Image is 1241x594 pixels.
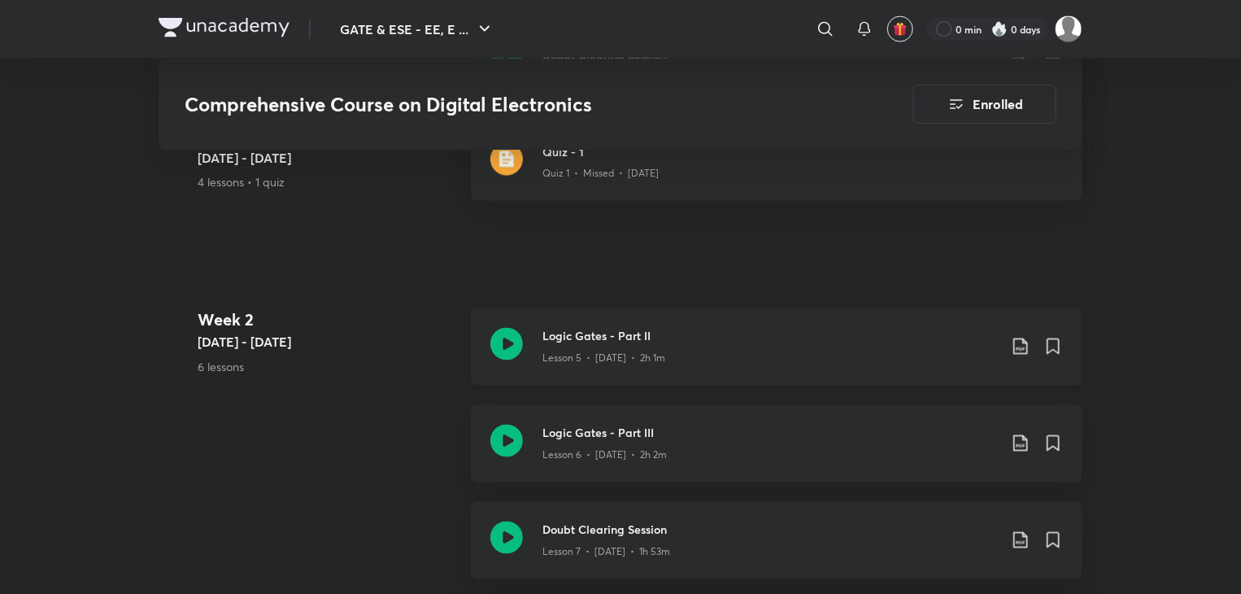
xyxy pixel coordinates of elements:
p: Lesson 7 • [DATE] • 1h 53m [542,545,670,560]
h3: Quiz - 1 [542,143,1063,160]
h5: [DATE] - [DATE] [198,333,458,352]
h3: Doubt Clearing Session [542,522,998,539]
p: Quiz 1 • Missed • [DATE] [542,167,659,181]
a: Company Logo [159,18,290,41]
button: avatar [887,16,913,42]
h3: Logic Gates - Part III [542,425,998,442]
img: avatar [893,22,908,37]
p: 6 lessons [198,359,458,376]
p: Lesson 5 • [DATE] • 2h 1m [542,352,665,366]
h3: Comprehensive Course on Digital Electronics [185,93,821,116]
p: 4 lessons • 1 quiz [198,174,458,191]
img: quiz [490,143,523,176]
img: Einstein Dot [1055,15,1082,43]
h4: Week 2 [198,308,458,333]
h5: [DATE] - [DATE] [198,148,458,168]
h3: Logic Gates - Part II [542,328,998,345]
a: Logic Gates - Part IIILesson 6 • [DATE] • 2h 2m [471,405,1082,502]
p: Lesson 6 • [DATE] • 2h 2m [542,448,667,463]
img: streak [991,21,1008,37]
a: Logic Gates - Part IILesson 5 • [DATE] • 2h 1m [471,308,1082,405]
img: Company Logo [159,18,290,37]
button: Enrolled [913,85,1056,124]
a: quizQuiz - 1Quiz 1 • Missed • [DATE] [471,124,1082,221]
button: GATE & ESE - EE, E ... [330,13,504,46]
